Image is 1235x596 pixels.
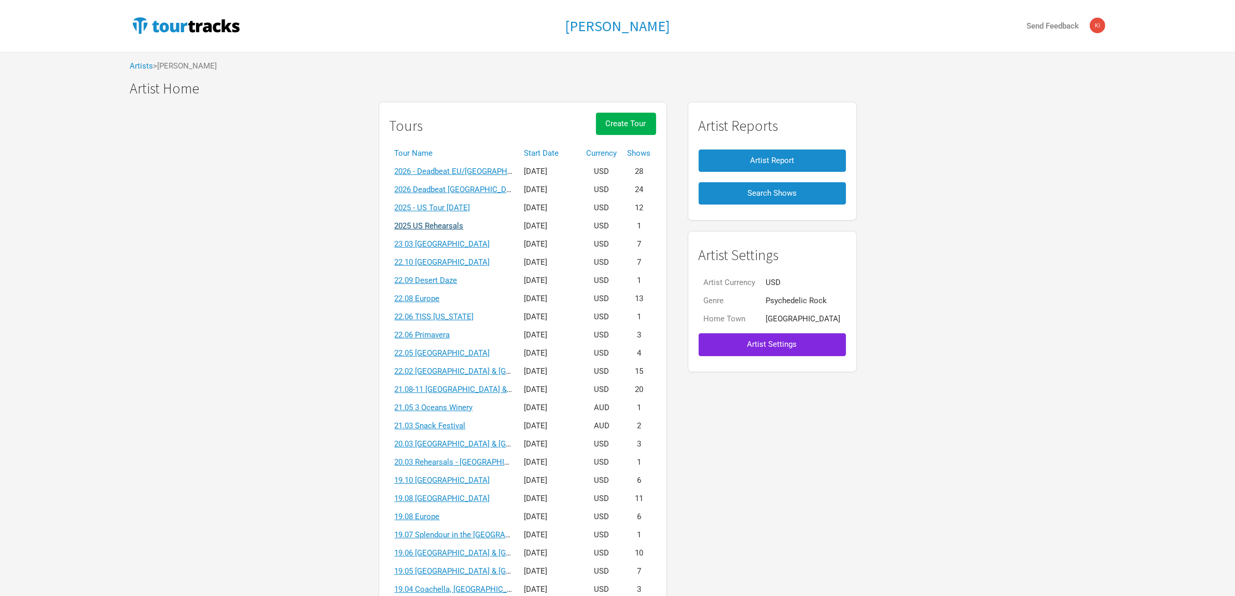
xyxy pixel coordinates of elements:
[581,544,622,562] td: USD
[581,199,622,217] td: USD
[622,453,656,471] td: 1
[1027,21,1079,31] strong: Send Feedback
[154,62,217,70] span: > [PERSON_NAME]
[581,162,622,181] td: USD
[622,344,656,362] td: 4
[622,272,656,290] td: 1
[699,150,846,172] button: Artist Report
[622,199,656,217] td: 12
[699,310,761,328] td: Home Town
[130,80,1116,97] h1: Artist Home
[395,330,450,340] a: 22.06 Primavera
[622,508,656,526] td: 6
[395,312,474,321] a: 22.06 TISS [US_STATE]
[622,399,656,417] td: 1
[622,490,656,508] td: 11
[761,292,846,310] td: Psychedelic Rock
[699,292,761,310] td: Genre
[622,181,656,199] td: 24
[761,274,846,292] td: USD
[750,156,794,165] span: Artist Report
[395,548,574,558] a: 19.06 [GEOGRAPHIC_DATA] & [GEOGRAPHIC_DATA]
[699,118,846,134] h1: Artist Reports
[395,385,584,394] a: 21.08-11 [GEOGRAPHIC_DATA] & [GEOGRAPHIC_DATA]
[395,512,440,521] a: 19.08 Europe
[606,119,646,128] span: Create Tour
[519,308,581,326] td: [DATE]
[1090,18,1105,33] img: Kimberley
[622,544,656,562] td: 10
[699,177,846,210] a: Search Shows
[519,344,581,362] td: [DATE]
[581,181,622,199] td: USD
[395,439,574,449] a: 20.03 [GEOGRAPHIC_DATA] & [GEOGRAPHIC_DATA]
[519,181,581,199] td: [DATE]
[622,235,656,253] td: 7
[519,290,581,308] td: [DATE]
[130,15,242,36] img: TourTracks
[519,453,581,471] td: [DATE]
[622,326,656,344] td: 3
[519,362,581,381] td: [DATE]
[581,290,622,308] td: USD
[581,217,622,235] td: USD
[622,144,656,162] th: Shows
[622,471,656,490] td: 6
[519,381,581,399] td: [DATE]
[622,308,656,326] td: 1
[519,144,581,162] th: Start Date
[519,471,581,490] td: [DATE]
[581,526,622,544] td: USD
[581,326,622,344] td: USD
[395,294,440,303] a: 22.08 Europe
[395,239,490,249] a: 23 03 [GEOGRAPHIC_DATA]
[699,328,846,361] a: Artist Settings
[565,17,670,35] h1: [PERSON_NAME]
[622,253,656,272] td: 7
[395,403,473,412] a: 21.05 3 Oceans Winery
[395,476,490,485] a: 19.10 [GEOGRAPHIC_DATA]
[395,566,574,576] a: 19.05 [GEOGRAPHIC_DATA] & [GEOGRAPHIC_DATA]
[519,217,581,235] td: [DATE]
[519,235,581,253] td: [DATE]
[395,421,466,430] a: 21.03 Snack Festival
[596,113,656,144] a: Create Tour
[699,247,846,263] h1: Artist Settings
[395,221,464,231] a: 2025 US Rehearsals
[761,310,846,328] td: [GEOGRAPHIC_DATA]
[519,326,581,344] td: [DATE]
[622,417,656,435] td: 2
[581,381,622,399] td: USD
[622,217,656,235] td: 1
[395,348,490,358] a: 22.05 [GEOGRAPHIC_DATA]
[622,381,656,399] td: 20
[565,18,670,34] a: [PERSON_NAME]
[519,544,581,562] td: [DATE]
[395,167,565,176] a: 2026 - Deadbeat EU/[GEOGRAPHIC_DATA] [DATE]
[519,526,581,544] td: [DATE]
[581,453,622,471] td: USD
[519,272,581,290] td: [DATE]
[699,182,846,205] button: Search Shows
[747,188,797,198] span: Search Shows
[581,399,622,417] td: AUD
[622,526,656,544] td: 1
[581,253,622,272] td: USD
[747,340,797,349] span: Artist Settings
[519,435,581,453] td: [DATE]
[581,272,622,290] td: USD
[581,144,622,162] th: Currency
[581,435,622,453] td: USD
[130,61,154,71] a: Artists
[581,235,622,253] td: USD
[581,508,622,526] td: USD
[395,457,618,467] a: 20.03 Rehearsals - [GEOGRAPHIC_DATA] & [GEOGRAPHIC_DATA]
[622,562,656,580] td: 7
[622,290,656,308] td: 13
[581,471,622,490] td: USD
[395,585,529,594] a: 19.04 Coachella, [GEOGRAPHIC_DATA]
[519,199,581,217] td: [DATE]
[581,344,622,362] td: USD
[596,113,656,135] button: Create Tour
[395,258,490,267] a: 22.10 [GEOGRAPHIC_DATA]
